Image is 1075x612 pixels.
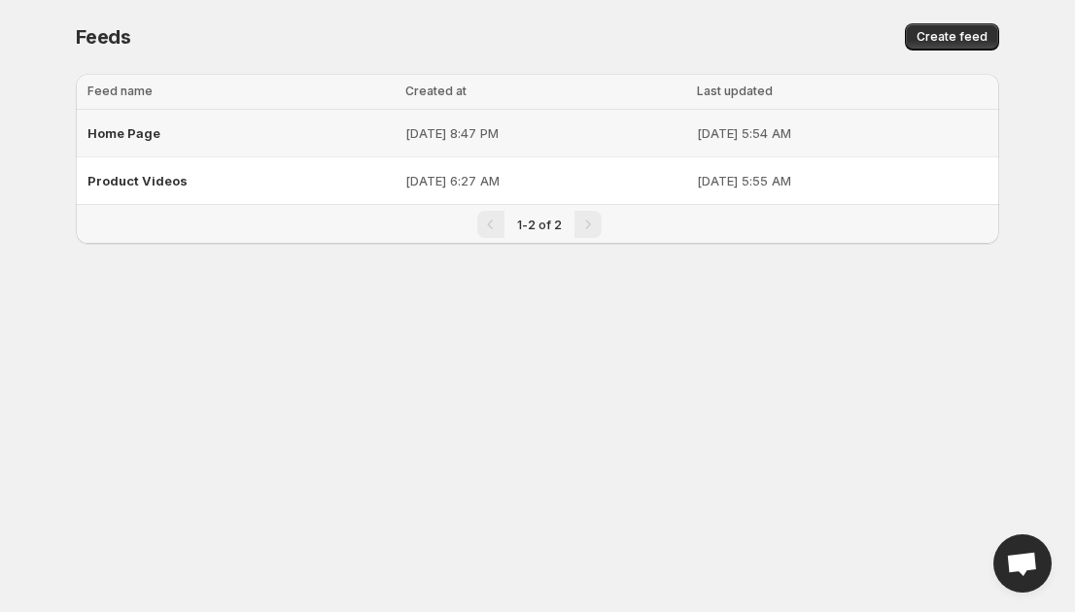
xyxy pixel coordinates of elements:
span: 1-2 of 2 [517,218,562,232]
button: Create feed [905,23,999,51]
span: Feed name [87,84,153,98]
span: Create feed [917,29,988,45]
p: [DATE] 5:55 AM [697,171,988,190]
a: Open chat [993,534,1052,593]
span: Product Videos [87,173,188,188]
span: Feeds [76,25,131,49]
span: Created at [405,84,467,98]
nav: Pagination [76,204,999,244]
span: Last updated [697,84,773,98]
span: Home Page [87,125,160,141]
p: [DATE] 6:27 AM [405,171,685,190]
p: [DATE] 5:54 AM [697,123,988,143]
p: [DATE] 8:47 PM [405,123,685,143]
